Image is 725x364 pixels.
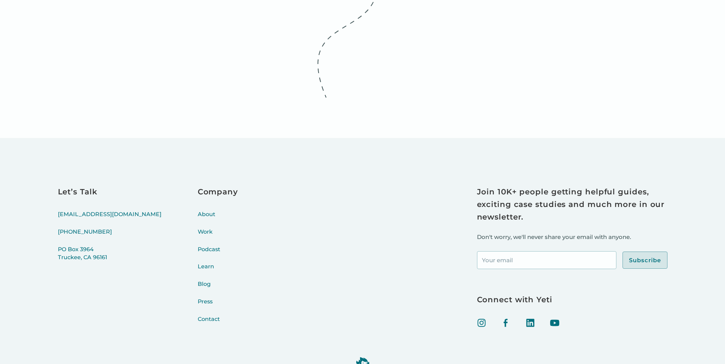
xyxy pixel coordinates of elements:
h3: Join 10K+ people getting helpful guides, exciting case studies and much more in our newsletter. [477,186,667,223]
h3: Let’s Talk [58,186,162,198]
form: Footer Newsletter Signup [477,251,667,269]
a: Blog [198,280,238,298]
img: Instagram icon [477,318,486,327]
a: Podcast [198,245,238,263]
input: Subscribe [623,252,667,269]
h3: Connect with Yeti [477,293,667,306]
a: [PHONE_NUMBER] [58,228,162,245]
a: Learn [198,263,238,280]
a: [EMAIL_ADDRESS][DOMAIN_NAME] [58,210,162,228]
input: Your email [477,251,616,269]
a: Press [198,298,238,315]
p: Don't worry, we'll never share your email with anyone. [477,233,667,242]
h3: Company [198,186,238,198]
a: Contact [198,315,238,333]
a: Work [198,228,238,245]
a: About [198,210,238,228]
img: Youtube icon [550,318,559,327]
img: facebook icon [501,318,511,327]
img: linked in icon [526,318,535,327]
a: PO Box 3964Truckee, CA 96161 [58,245,162,271]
